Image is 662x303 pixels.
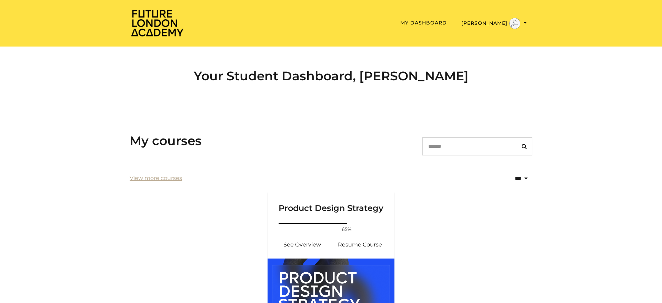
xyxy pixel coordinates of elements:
span: 65% [339,226,355,233]
h2: Your Student Dashboard, [PERSON_NAME] [130,69,532,83]
select: status [492,170,532,186]
img: Home Page [130,9,185,37]
h3: My courses [130,133,202,148]
button: Toggle menu [459,18,529,29]
a: Product Design Strategy [268,192,394,222]
a: Product Design Strategy : Resume Course [331,236,389,253]
a: My Dashboard [400,20,447,26]
a: Product Design Strategy : See Overview [273,236,331,253]
a: View more courses [130,174,182,182]
h3: Product Design Strategy [276,192,386,213]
